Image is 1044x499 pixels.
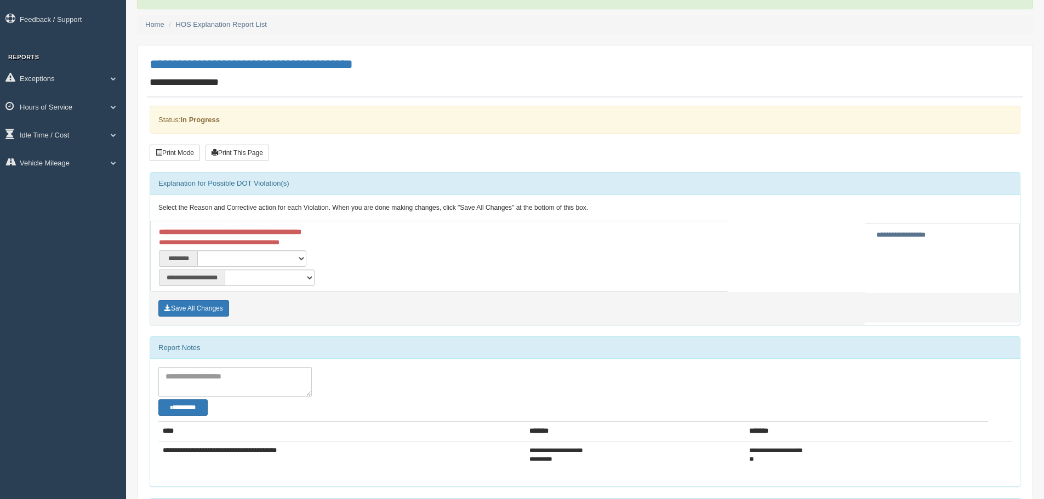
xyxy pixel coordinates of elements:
[150,145,200,161] button: Print Mode
[150,195,1020,221] div: Select the Reason and Corrective action for each Violation. When you are done making changes, cli...
[150,106,1020,134] div: Status:
[180,116,220,124] strong: In Progress
[145,20,164,28] a: Home
[150,337,1020,359] div: Report Notes
[176,20,267,28] a: HOS Explanation Report List
[206,145,269,161] button: Print This Page
[158,399,208,416] button: Change Filter Options
[150,173,1020,194] div: Explanation for Possible DOT Violation(s)
[158,300,229,317] button: Save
